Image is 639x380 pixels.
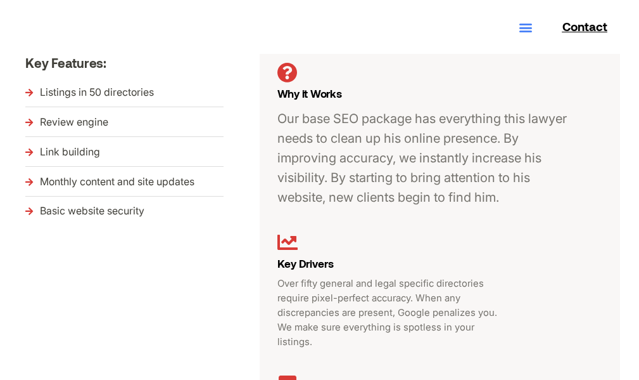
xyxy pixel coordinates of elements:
[37,202,144,221] span: Basic website security
[277,109,576,207] p: Our base SEO package has everything this lawyer needs to clean up his online presence. By improvi...
[549,20,607,32] a: Contact
[25,55,253,70] h5: Key Features:
[562,20,607,32] span: Contact
[37,173,194,192] span: Monthly content and site updates
[277,257,334,270] span: Key Drivers
[37,113,108,132] span: Review engine
[277,276,500,349] p: Over fifty general and legal specific directories require pixel-perfect accuracy. When any discre...
[37,143,100,162] span: Link building
[277,87,342,100] span: Why it Works
[516,16,536,37] div: Menu Toggle
[37,83,154,102] span: Listings in 50 directories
